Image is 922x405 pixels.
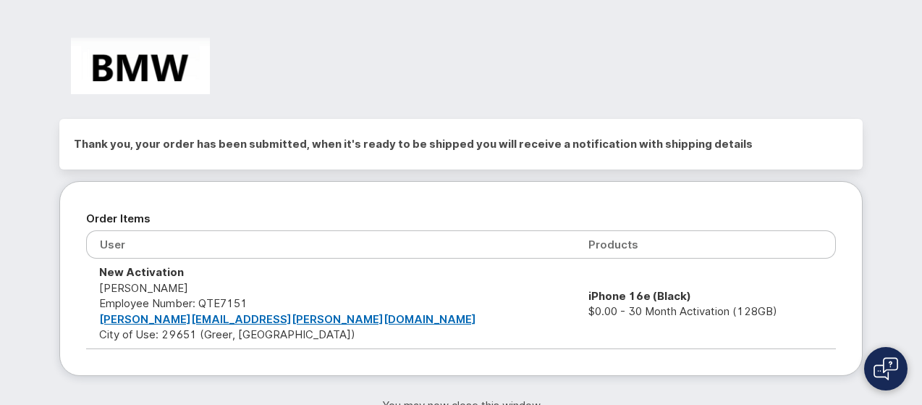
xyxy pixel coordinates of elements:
img: BMW Manufacturing Co LLC [71,38,210,94]
a: [PERSON_NAME][EMAIL_ADDRESS][PERSON_NAME][DOMAIN_NAME] [99,312,476,326]
th: User [86,230,575,259]
strong: iPhone 16e (Black) [588,289,691,303]
span: Employee Number: QTE7151 [99,296,248,310]
h2: Thank you, your order has been submitted, when it's ready to be shipped you will receive a notifi... [74,133,848,155]
strong: New Activation [99,265,184,279]
td: [PERSON_NAME] City of Use: 29651 (Greer, [GEOGRAPHIC_DATA]) [86,259,575,348]
td: $0.00 - 30 Month Activation (128GB) [575,259,836,348]
th: Products [575,230,836,259]
h2: Order Items [86,208,836,230]
img: Open chat [874,357,898,380]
